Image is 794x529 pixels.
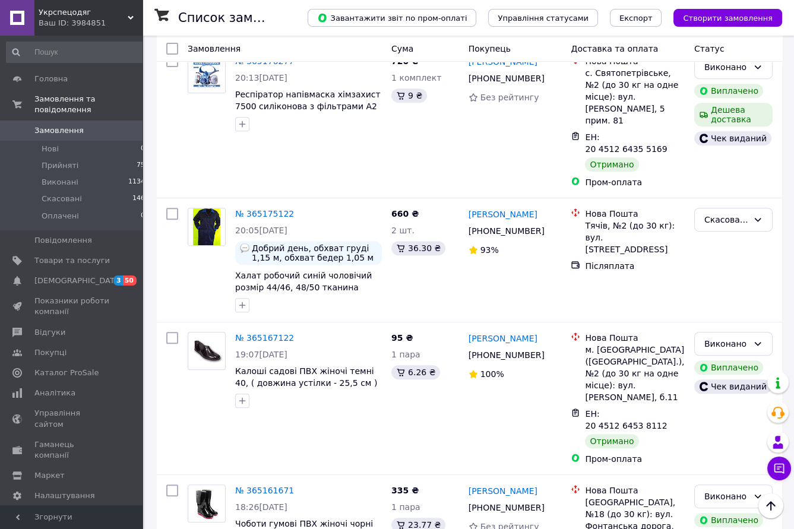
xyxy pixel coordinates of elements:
[235,486,294,495] a: № 365161671
[39,18,143,28] div: Ваш ID: 3984851
[619,14,653,23] span: Експорт
[391,365,440,379] div: 6.26 ₴
[39,7,128,18] span: Укрспецодяг
[469,332,537,344] a: [PERSON_NAME]
[188,55,226,93] a: Фото товару
[188,44,241,53] span: Замовлення
[188,339,225,363] img: Фото товару
[34,347,67,358] span: Покупці
[585,132,667,154] span: ЕН: 20 4512 6435 5169
[694,103,773,126] div: Дешева доставка
[694,379,771,394] div: Чек виданий
[188,208,226,246] a: Фото товару
[488,9,598,27] button: Управління статусами
[235,366,377,388] a: Калоші садові ПВХ жіночі темні 40, ( довжина устілки - 25,5 см )
[391,502,420,512] span: 1 пара
[466,499,547,516] div: [PHONE_NUMBER]
[391,486,419,495] span: 335 ₴
[42,194,82,204] span: Скасовані
[469,56,537,68] a: [PERSON_NAME]
[704,61,748,74] div: Виконано
[188,332,226,370] a: Фото товару
[34,235,92,246] span: Повідомлення
[308,9,476,27] button: Завантажити звіт по пром-оплаті
[34,470,65,481] span: Маркет
[123,275,137,286] span: 50
[137,160,145,171] span: 75
[317,12,467,23] span: Завантажити звіт по пром-оплаті
[42,144,59,154] span: Нові
[585,157,638,172] div: Отримано
[585,176,684,188] div: Пром-оплата
[480,369,504,379] span: 100%
[694,513,763,527] div: Виплачено
[391,44,413,53] span: Cума
[585,434,638,448] div: Отримано
[610,9,662,27] button: Експорт
[585,332,684,344] div: Нова Пошта
[466,347,547,363] div: [PHONE_NUMBER]
[34,275,122,286] span: [DEMOGRAPHIC_DATA]
[235,271,372,304] a: Халат робочий синій чоловічий розмір 44/46, 48/50 тканина [PERSON_NAME] "Сапфір"
[132,194,145,204] span: 146
[391,88,427,103] div: 9 ₴
[235,90,381,123] a: Респіратор напівмаска хімзахист 7500 силіконова з фільтрами А2 і Р2 R POLYGARD
[188,484,226,522] a: Фото товару
[6,42,146,63] input: Пошук
[391,241,445,255] div: 36.30 ₴
[758,493,783,518] button: Наверх
[466,223,547,239] div: [PHONE_NUMBER]
[193,208,221,245] img: Фото товару
[480,245,499,255] span: 93%
[704,337,748,350] div: Виконано
[585,409,667,430] span: ЕН: 20 4512 6453 8112
[113,275,123,286] span: 3
[235,350,287,359] span: 19:07[DATE]
[585,344,684,403] div: м. [GEOGRAPHIC_DATA] ([GEOGRAPHIC_DATA].), №2 (до 30 кг на одне місце): вул. [PERSON_NAME], б.11
[34,74,68,84] span: Головна
[34,490,95,501] span: Налаштування
[235,209,294,218] a: № 365175122
[571,44,658,53] span: Доставка та оплата
[585,67,684,126] div: с. Святопетрівське, №2 (до 30 кг на одне місце): вул. [PERSON_NAME], 5 прим. 81
[585,260,684,272] div: Післяплата
[34,408,110,429] span: Управління сайтом
[694,84,763,98] div: Виплачено
[585,208,684,220] div: Нова Пошта
[391,350,420,359] span: 1 пара
[34,368,99,378] span: Каталог ProSale
[498,14,589,23] span: Управління статусами
[34,388,75,398] span: Аналітика
[469,485,537,497] a: [PERSON_NAME]
[694,131,771,145] div: Чек виданий
[188,61,225,88] img: Фото товару
[694,44,725,53] span: Статус
[694,360,763,375] div: Виплачено
[34,255,110,266] span: Товари та послуги
[767,457,791,480] button: Чат з покупцем
[662,12,782,22] a: Створити замовлення
[683,14,773,23] span: Створити замовлення
[704,490,748,503] div: Виконано
[469,208,537,220] a: [PERSON_NAME]
[673,9,782,27] button: Створити замовлення
[42,160,78,171] span: Прийняті
[34,125,84,136] span: Замовлення
[42,211,79,221] span: Оплачені
[178,11,299,25] h1: Список замовлень
[235,502,287,512] span: 18:26[DATE]
[240,243,249,253] img: :speech_balloon:
[391,209,419,218] span: 660 ₴
[34,94,143,115] span: Замовлення та повідомлення
[128,177,145,188] span: 1134
[391,333,413,343] span: 95 ₴
[34,439,110,461] span: Гаманець компанії
[466,70,547,87] div: [PHONE_NUMBER]
[192,485,222,522] img: Фото товару
[34,327,65,338] span: Відгуки
[235,226,287,235] span: 20:05[DATE]
[42,177,78,188] span: Виконані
